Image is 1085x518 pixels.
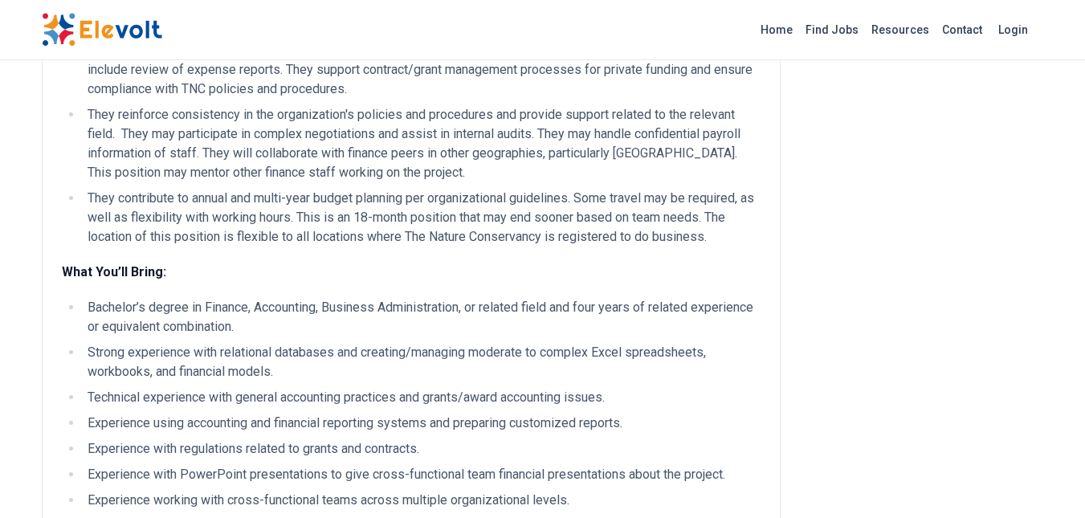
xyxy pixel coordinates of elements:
[83,414,761,433] li: Experience using accounting and financial reporting systems and preparing customized reports.
[83,298,761,336] li: Bachelor’s degree in Finance, Accounting, Business Administration, or related field and four year...
[806,34,1044,516] iframe: Advertisement
[83,105,761,182] li: They reinforce consistency in the organization's policies and procedures and provide support rela...
[754,17,799,43] a: Home
[62,264,166,279] strong: What You’ll Bring:
[42,13,162,47] img: Elevolt
[936,17,989,43] a: Contact
[865,17,936,43] a: Resources
[83,22,761,99] li: They actively participate in grant proposals, including renewals and budget preparation. They pre...
[799,17,865,43] a: Find Jobs
[83,343,761,381] li: Strong experience with relational databases and creating/managing moderate to complex Excel sprea...
[83,388,761,407] li: Technical experience with general accounting practices and grants/award accounting issues.
[83,491,761,510] li: Experience working with cross-functional teams across multiple organizational levels.
[989,14,1038,46] a: Login
[83,189,761,247] li: They contribute to annual and multi-year budget planning per organizational guidelines. Some trav...
[1005,441,1085,518] iframe: Chat Widget
[83,465,761,484] li: Experience with PowerPoint presentations to give cross-functional team financial presentations ab...
[83,439,761,459] li: Experience with regulations related to grants and contracts.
